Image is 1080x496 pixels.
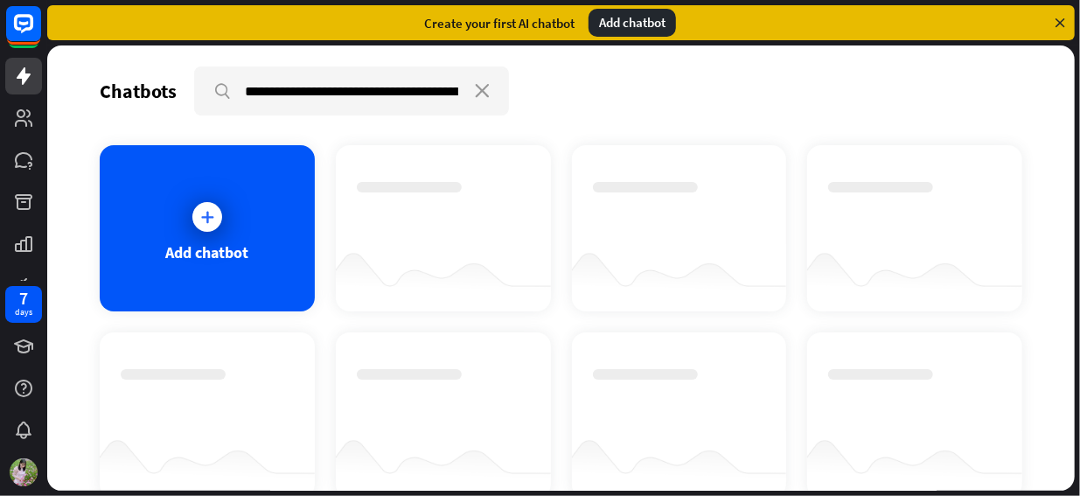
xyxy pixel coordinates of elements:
[14,7,66,59] button: Open LiveChat chat widget
[19,290,28,306] div: 7
[165,242,248,262] div: Add chatbot
[15,306,32,318] div: days
[475,84,490,98] i: close
[5,286,42,323] a: 7 days
[424,15,575,31] div: Create your first AI chatbot
[589,9,676,37] div: Add chatbot
[100,79,177,103] div: Chatbots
